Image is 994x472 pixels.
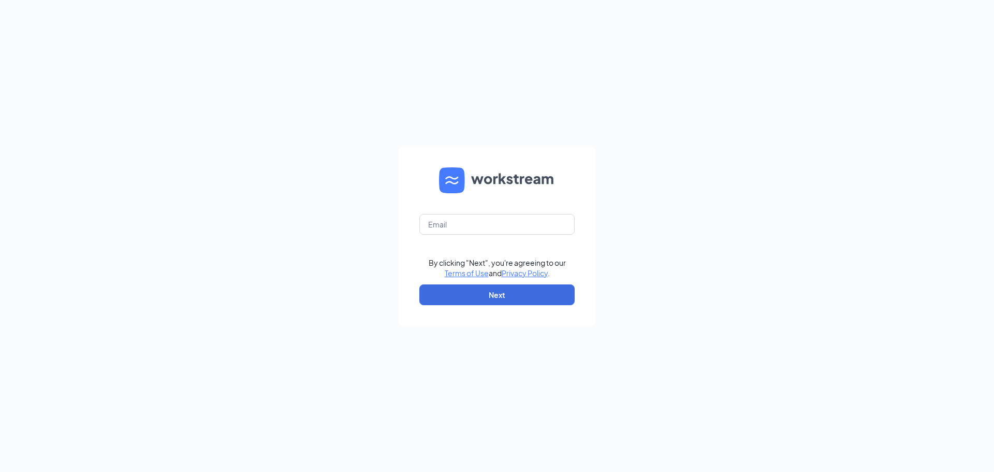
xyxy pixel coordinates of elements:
input: Email [419,214,575,235]
div: By clicking "Next", you're agreeing to our and . [429,258,566,278]
a: Terms of Use [445,268,489,278]
img: WS logo and Workstream text [439,167,555,193]
button: Next [419,284,575,305]
a: Privacy Policy [502,268,548,278]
